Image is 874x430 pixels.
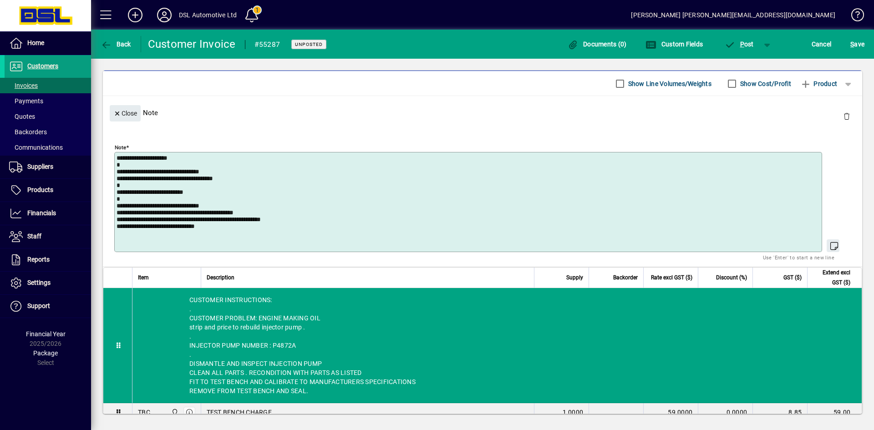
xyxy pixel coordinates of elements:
[9,128,47,136] span: Backorders
[27,62,58,70] span: Customers
[27,186,53,193] span: Products
[91,36,141,52] app-page-header-button: Back
[5,179,91,202] a: Products
[752,403,807,421] td: 8.85
[850,40,854,48] span: S
[563,408,584,417] span: 1.0000
[651,273,692,283] span: Rate excl GST ($)
[763,252,834,263] mat-hint: Use 'Enter' to start a new line
[5,248,91,271] a: Reports
[836,105,858,127] button: Delete
[5,272,91,294] a: Settings
[26,330,66,338] span: Financial Year
[631,8,835,22] div: [PERSON_NAME] [PERSON_NAME][EMAIL_ADDRESS][DOMAIN_NAME]
[698,403,752,421] td: 0.0000
[5,140,91,155] a: Communications
[800,76,837,91] span: Product
[169,407,179,417] span: Central
[844,2,863,31] a: Knowledge Base
[5,295,91,318] a: Support
[836,112,858,120] app-page-header-button: Delete
[138,408,150,417] div: TBC
[27,163,53,170] span: Suppliers
[812,37,832,51] span: Cancel
[796,76,842,92] button: Product
[645,40,703,48] span: Custom Fields
[110,105,141,121] button: Close
[27,233,41,240] span: Staff
[613,273,638,283] span: Backorder
[643,36,705,52] button: Custom Fields
[848,36,867,52] button: Save
[5,93,91,109] a: Payments
[107,109,143,117] app-page-header-button: Close
[101,40,131,48] span: Back
[295,41,323,47] span: Unposted
[113,106,137,121] span: Close
[9,113,35,120] span: Quotes
[207,273,234,283] span: Description
[5,109,91,124] a: Quotes
[148,37,236,51] div: Customer Invoice
[5,78,91,93] a: Invoices
[98,36,133,52] button: Back
[813,268,850,288] span: Extend excl GST ($)
[716,273,747,283] span: Discount (%)
[740,40,744,48] span: P
[566,273,583,283] span: Supply
[121,7,150,23] button: Add
[132,288,862,403] div: CUSTOMER INSTRUCTIONS: . CUSTOMER PROBLEM: ENGINE MAKING OIL strip and price to rebuild injector ...
[9,144,63,151] span: Communications
[807,403,862,421] td: 59.00
[649,408,692,417] div: 59.0000
[150,7,179,23] button: Profile
[720,36,758,52] button: Post
[138,273,149,283] span: Item
[850,37,864,51] span: ave
[626,79,711,88] label: Show Line Volumes/Weights
[254,37,280,52] div: #55287
[568,40,627,48] span: Documents (0)
[5,225,91,248] a: Staff
[27,302,50,309] span: Support
[27,256,50,263] span: Reports
[783,273,802,283] span: GST ($)
[33,349,58,357] span: Package
[27,209,56,217] span: Financials
[9,97,43,105] span: Payments
[5,156,91,178] a: Suppliers
[9,82,38,89] span: Invoices
[738,79,791,88] label: Show Cost/Profit
[207,408,272,417] span: TEST BENCH CHARGE
[5,202,91,225] a: Financials
[115,144,126,151] mat-label: Note
[179,8,237,22] div: DSL Automotive Ltd
[103,96,862,129] div: Note
[565,36,629,52] button: Documents (0)
[5,32,91,55] a: Home
[27,39,44,46] span: Home
[27,279,51,286] span: Settings
[724,40,754,48] span: ost
[5,124,91,140] a: Backorders
[809,36,834,52] button: Cancel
